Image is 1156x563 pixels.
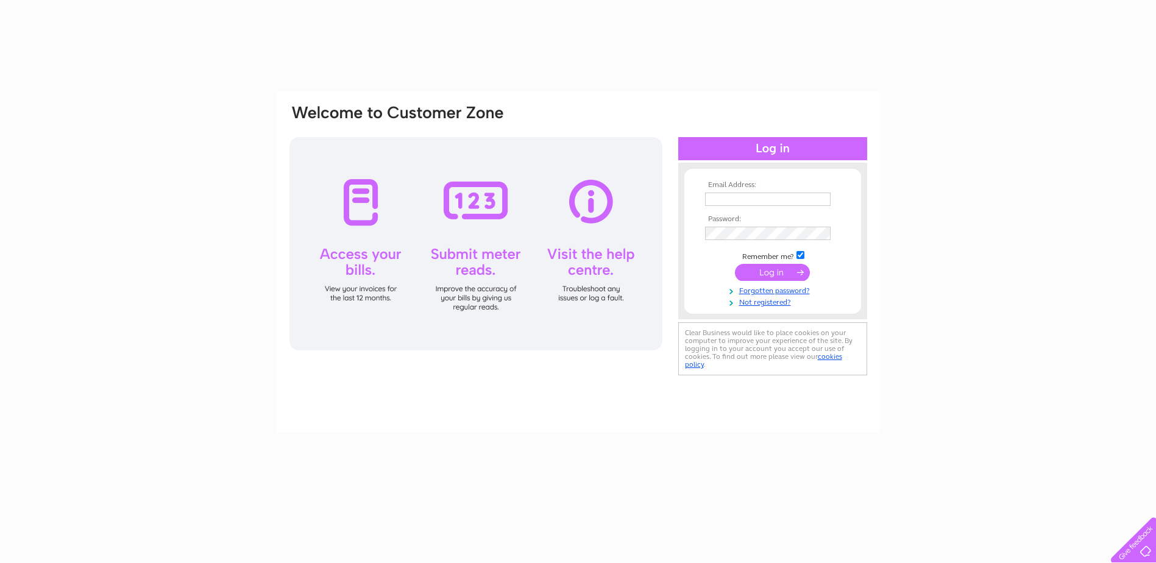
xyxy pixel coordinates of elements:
[702,249,843,261] td: Remember me?
[705,296,843,307] a: Not registered?
[702,181,843,189] th: Email Address:
[678,322,867,375] div: Clear Business would like to place cookies on your computer to improve your experience of the sit...
[702,215,843,224] th: Password:
[735,264,810,281] input: Submit
[685,352,842,369] a: cookies policy
[705,284,843,296] a: Forgotten password?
